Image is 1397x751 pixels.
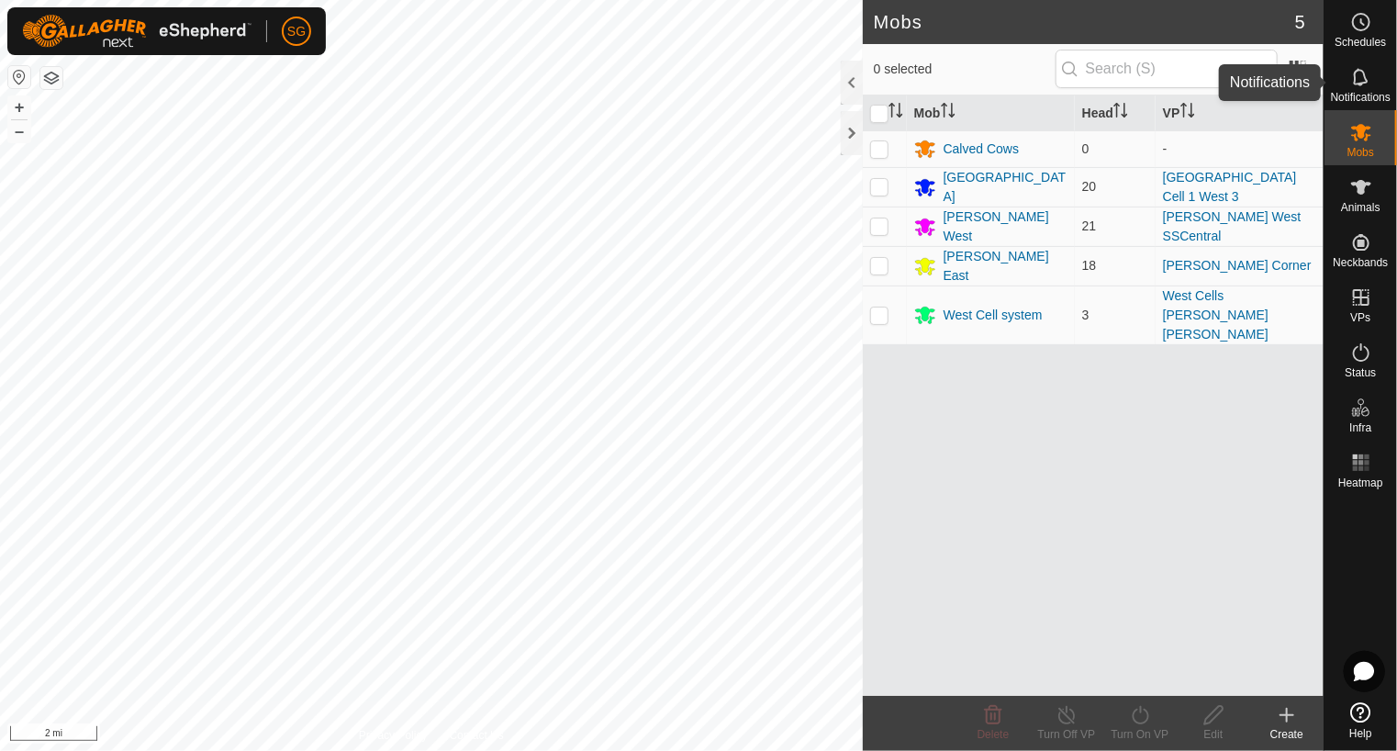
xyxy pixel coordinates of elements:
a: Help [1324,695,1397,746]
span: Status [1345,367,1376,378]
td: - [1156,130,1324,167]
span: Help [1349,728,1372,739]
p-sorticon: Activate to sort [1180,106,1195,120]
a: [PERSON_NAME] Corner [1163,258,1312,273]
p-sorticon: Activate to sort [941,106,956,120]
button: Reset Map [8,66,30,88]
span: Schedules [1335,37,1386,48]
div: Edit [1177,726,1250,743]
p-sorticon: Activate to sort [1113,106,1128,120]
span: Mobs [1347,147,1374,158]
img: Gallagher Logo [22,15,251,48]
th: Mob [907,95,1075,131]
button: – [8,120,30,142]
span: 0 selected [874,60,1056,79]
span: Delete [978,728,1010,741]
a: [PERSON_NAME] West SSCentral [1163,209,1302,243]
input: Search (S) [1056,50,1278,88]
a: Privacy Policy [359,727,428,744]
span: Animals [1341,202,1380,213]
a: West Cells [PERSON_NAME] [PERSON_NAME] [1163,288,1268,342]
div: West Cell system [944,306,1043,325]
span: 20 [1082,179,1097,194]
div: [PERSON_NAME] East [944,247,1067,286]
span: Heatmap [1338,477,1383,488]
div: [PERSON_NAME] West [944,207,1067,246]
div: Calved Cows [944,140,1019,159]
div: Create [1250,726,1324,743]
th: Head [1075,95,1156,131]
span: Infra [1349,422,1371,433]
span: 21 [1082,219,1097,233]
span: VPs [1350,312,1370,323]
span: 18 [1082,258,1097,273]
span: Neckbands [1333,257,1388,268]
span: 5 [1295,8,1305,36]
span: Notifications [1331,92,1391,103]
a: Contact Us [450,727,504,744]
span: 3 [1082,308,1090,322]
div: [GEOGRAPHIC_DATA] [944,168,1067,207]
p-sorticon: Activate to sort [888,106,903,120]
th: VP [1156,95,1324,131]
span: 0 [1082,141,1090,156]
button: + [8,96,30,118]
div: Turn On VP [1103,726,1177,743]
div: Turn Off VP [1030,726,1103,743]
span: SG [287,22,306,41]
h2: Mobs [874,11,1295,33]
a: [GEOGRAPHIC_DATA] Cell 1 West 3 [1163,170,1297,204]
button: Map Layers [40,67,62,89]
